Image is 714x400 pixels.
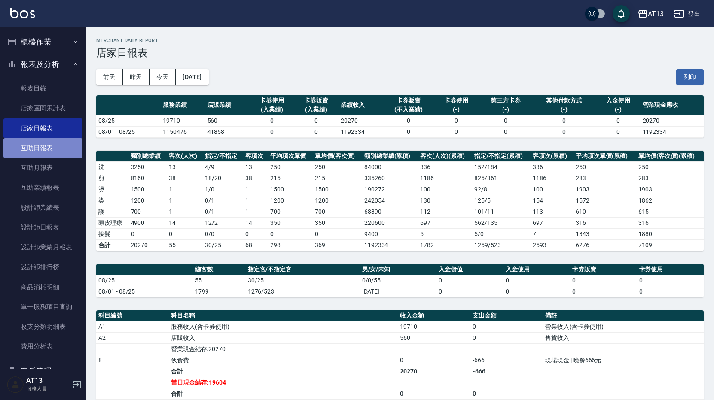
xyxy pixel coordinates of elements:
[26,376,70,385] h5: AT13
[398,321,470,332] td: 19710
[167,239,203,251] td: 55
[3,138,82,158] a: 互助日報表
[648,9,664,19] div: AT13
[313,184,362,195] td: 1500
[203,195,243,206] td: 0 / 1
[472,239,531,251] td: 1259/523
[169,377,398,388] td: 當日現金結存:19604
[313,239,362,251] td: 369
[205,115,250,126] td: 560
[268,228,313,239] td: 0
[96,151,704,251] table: a dense table
[637,264,704,275] th: 卡券使用
[167,217,203,228] td: 14
[479,115,532,126] td: 0
[203,161,243,173] td: 4 / 9
[479,126,532,137] td: 0
[268,239,313,251] td: 298
[531,217,574,228] td: 697
[243,206,268,217] td: 1
[531,228,574,239] td: 7
[203,206,243,217] td: 0 / 1
[161,126,205,137] td: 1150476
[503,286,570,297] td: 0
[574,173,636,184] td: 283
[641,115,704,126] td: 20270
[193,264,245,275] th: 總客數
[296,105,337,114] div: (入業績)
[176,69,208,85] button: [DATE]
[3,31,82,53] button: 櫃檯作業
[418,195,472,206] td: 130
[418,217,472,228] td: 697
[436,96,477,105] div: 卡券使用
[385,96,432,105] div: 卡券販賣
[570,286,637,297] td: 0
[3,79,82,98] a: 報表目錄
[436,275,503,286] td: 0
[250,126,294,137] td: 0
[598,105,638,114] div: (-)
[169,310,398,321] th: 科目名稱
[169,343,398,355] td: 營業現金結存:20270
[3,317,82,336] a: 收支分類明細表
[3,198,82,218] a: 設計師業績表
[167,151,203,162] th: 客次(人次)
[570,275,637,286] td: 0
[543,355,704,366] td: 現場現金 | 晚餐666元
[383,126,434,137] td: 0
[268,206,313,217] td: 700
[531,239,574,251] td: 2593
[531,206,574,217] td: 113
[96,161,129,173] td: 洗
[339,126,383,137] td: 1192334
[203,173,243,184] td: 18 / 20
[96,239,129,251] td: 合計
[96,184,129,195] td: 燙
[7,376,24,393] img: Person
[169,321,398,332] td: 服務收入(含卡券使用)
[96,275,193,286] td: 08/25
[250,115,294,126] td: 0
[167,161,203,173] td: 13
[167,173,203,184] td: 38
[243,161,268,173] td: 13
[533,115,596,126] td: 0
[243,217,268,228] td: 14
[3,237,82,257] a: 設計師業績月報表
[205,95,250,115] th: 店販業績
[671,6,704,22] button: 登出
[531,161,574,173] td: 336
[418,161,472,173] td: 336
[203,151,243,162] th: 指定/不指定
[193,286,245,297] td: 1799
[96,38,704,43] h2: Merchant Daily Report
[243,239,268,251] td: 68
[3,98,82,118] a: 店家區間累計表
[398,366,470,377] td: 20270
[243,173,268,184] td: 38
[472,206,531,217] td: 101 / 11
[96,69,123,85] button: 前天
[313,173,362,184] td: 215
[243,195,268,206] td: 1
[203,217,243,228] td: 12 / 2
[360,264,437,275] th: 男/女/未知
[96,126,161,137] td: 08/01 - 08/25
[470,355,543,366] td: -666
[362,184,418,195] td: 190272
[167,206,203,217] td: 1
[613,5,630,22] button: save
[26,385,70,393] p: 服務人員
[535,96,594,105] div: 其他付款方式
[268,195,313,206] td: 1200
[3,158,82,178] a: 互助月報表
[169,332,398,343] td: 店販收入
[96,355,169,366] td: 8
[362,151,418,162] th: 類別總業績(累積)
[129,239,167,251] td: 20270
[360,275,437,286] td: 0/0/55
[531,184,574,195] td: 100
[313,195,362,206] td: 1200
[96,95,704,138] table: a dense table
